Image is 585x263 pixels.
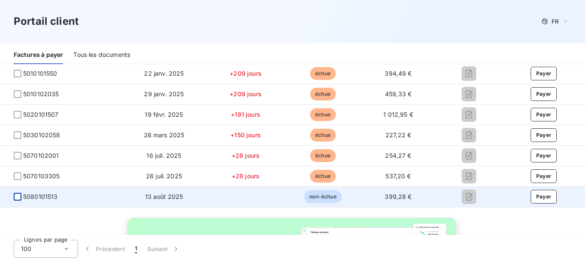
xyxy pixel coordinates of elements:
button: Payer [531,190,557,204]
span: 5070102001 [23,151,59,160]
span: 26 juil. 2025 [146,172,182,180]
span: 22 janv. 2025 [144,70,184,77]
h3: Portail client [14,14,79,29]
span: 5070103305 [23,172,60,180]
button: 1 [130,240,142,258]
span: échue [310,108,336,121]
span: 26 mars 2025 [144,131,185,139]
span: 394,49 € [385,70,412,77]
button: Précédent [78,240,130,258]
div: Tous les documents [73,46,130,64]
button: Suivant [142,240,185,258]
span: 16 juil. 2025 [146,152,181,159]
span: 5010102035 [23,90,59,98]
span: échue [310,170,336,183]
span: 537,20 € [385,172,411,180]
span: 459,33 € [385,90,412,98]
span: 29 janv. 2025 [144,90,184,98]
span: 227,22 € [385,131,411,139]
span: échue [310,149,336,162]
span: +181 jours [231,111,260,118]
button: Payer [531,128,557,142]
span: 5030102058 [23,131,60,139]
span: +209 jours [230,70,262,77]
span: échue [310,88,336,100]
span: FR [552,18,558,25]
span: 1 012,95 € [383,111,413,118]
span: +150 jours [230,131,261,139]
span: 19 févr. 2025 [145,111,183,118]
button: Payer [531,149,557,163]
span: 5080101513 [23,192,58,201]
div: Factures à payer [14,46,63,64]
span: 100 [21,245,31,253]
button: Payer [531,87,557,101]
span: 5010101550 [23,69,57,78]
span: +28 jours [232,172,260,180]
span: +209 jours [230,90,262,98]
span: +28 jours [232,152,260,159]
span: 13 août 2025 [145,193,183,200]
span: échue [310,67,336,80]
button: Payer [531,169,557,183]
button: Payer [531,67,557,80]
span: 399,28 € [385,193,412,200]
span: 254,27 € [385,152,411,159]
span: non-échue [304,190,341,203]
span: échue [310,129,336,142]
button: Payer [531,108,557,121]
span: 5020101507 [23,110,59,119]
span: 1 [135,245,137,253]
